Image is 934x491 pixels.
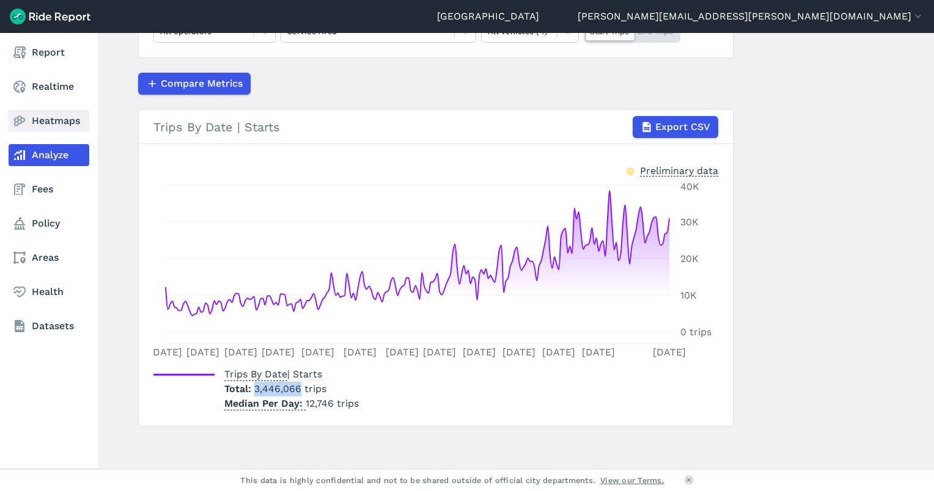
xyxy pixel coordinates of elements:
[437,9,539,24] a: [GEOGRAPHIC_DATA]
[149,346,182,358] tspan: [DATE]
[9,178,89,200] a: Fees
[680,326,712,338] tspan: 0 trips
[386,346,419,358] tspan: [DATE]
[582,346,615,358] tspan: [DATE]
[153,116,718,138] div: Trips By Date | Starts
[9,144,89,166] a: Analyze
[655,120,710,134] span: Export CSV
[262,346,295,358] tspan: [DATE]
[680,253,699,264] tspan: 20K
[9,281,89,303] a: Health
[224,396,359,411] p: 12,746 trips
[423,346,456,358] tspan: [DATE]
[9,247,89,269] a: Areas
[254,383,326,395] span: 3,446,066 trips
[9,315,89,337] a: Datasets
[463,346,496,358] tspan: [DATE]
[9,110,89,132] a: Heatmaps
[186,346,219,358] tspan: [DATE]
[344,346,377,358] tspan: [DATE]
[680,289,697,301] tspan: 10K
[633,116,718,138] button: Export CSV
[9,213,89,235] a: Policy
[600,475,664,486] a: View our Terms.
[9,76,89,98] a: Realtime
[542,346,575,358] tspan: [DATE]
[9,42,89,64] a: Report
[224,394,306,410] span: Median Per Day
[653,346,686,358] tspan: [DATE]
[224,383,254,395] span: Total
[680,181,699,192] tspan: 40K
[224,346,257,358] tspan: [DATE]
[502,346,535,358] tspan: [DATE]
[138,73,251,95] button: Compare Metrics
[161,76,243,91] span: Compare Metrics
[578,9,924,24] button: [PERSON_NAME][EMAIL_ADDRESS][PERSON_NAME][DOMAIN_NAME]
[301,346,334,358] tspan: [DATE]
[224,365,287,381] span: Trips By Date
[680,216,699,228] tspan: 30K
[640,164,718,176] div: Preliminary data
[224,368,322,380] span: | Starts
[10,9,90,24] img: Ride Report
